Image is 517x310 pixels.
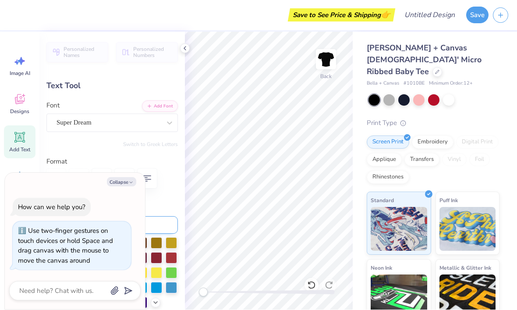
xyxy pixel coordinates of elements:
button: Collapse [107,178,136,187]
div: Save to See Price & Shipping [290,9,393,22]
div: Applique [367,153,402,167]
div: Digital Print [456,136,499,149]
span: Designs [10,108,29,115]
span: Neon Ink [371,264,392,273]
button: Personalized Names [46,43,108,63]
button: Personalized Numbers [116,43,178,63]
span: 👉 [381,10,390,20]
button: Save [466,7,489,24]
div: Foil [469,153,490,167]
span: Personalized Numbers [133,46,173,59]
span: Add Text [9,146,30,153]
button: Switch to Greek Letters [123,141,178,148]
div: How can we help you? [18,203,85,212]
span: Puff Ink [439,196,458,205]
div: Back [320,73,332,81]
div: Accessibility label [199,288,208,297]
input: Untitled Design [397,7,462,24]
div: Text Tool [46,80,178,92]
div: Embroidery [412,136,453,149]
div: Screen Print [367,136,409,149]
span: Metallic & Glitter Ink [439,264,491,273]
div: Vinyl [442,153,467,167]
label: Font [46,101,60,111]
span: Standard [371,196,394,205]
div: Rhinestones [367,171,409,184]
label: Format [46,157,178,167]
div: Use two-finger gestures on touch devices or hold Space and drag canvas with the mouse to move the... [18,227,113,265]
button: Add Font [142,101,178,112]
div: Print Type [367,118,499,128]
span: Personalized Names [64,46,103,59]
span: [PERSON_NAME] + Canvas [DEMOGRAPHIC_DATA]' Micro Ribbed Baby Tee [367,43,482,77]
img: Puff Ink [439,207,496,251]
img: Standard [371,207,427,251]
span: # 1010BE [404,80,425,88]
span: Bella + Canvas [367,80,399,88]
div: Transfers [404,153,439,167]
img: Back [317,51,335,68]
span: Minimum Order: 12 + [429,80,473,88]
span: Image AI [10,70,30,77]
